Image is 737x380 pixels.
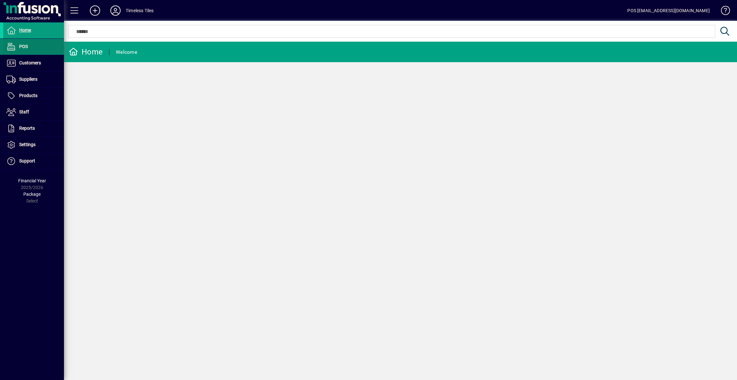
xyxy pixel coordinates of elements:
[19,126,35,131] span: Reports
[19,142,36,147] span: Settings
[627,5,710,16] div: POS [EMAIL_ADDRESS][DOMAIN_NAME]
[3,137,64,153] a: Settings
[3,88,64,104] a: Products
[3,120,64,136] a: Reports
[126,5,154,16] div: Timeless Tiles
[3,153,64,169] a: Support
[19,158,35,163] span: Support
[3,71,64,87] a: Suppliers
[85,5,105,16] button: Add
[19,77,37,82] span: Suppliers
[18,178,46,183] span: Financial Year
[19,93,37,98] span: Products
[19,44,28,49] span: POS
[105,5,126,16] button: Profile
[3,104,64,120] a: Staff
[23,192,41,197] span: Package
[19,28,31,33] span: Home
[19,60,41,65] span: Customers
[3,39,64,55] a: POS
[69,47,103,57] div: Home
[3,55,64,71] a: Customers
[19,109,29,114] span: Staff
[116,47,137,57] div: Welcome
[716,1,729,22] a: Knowledge Base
